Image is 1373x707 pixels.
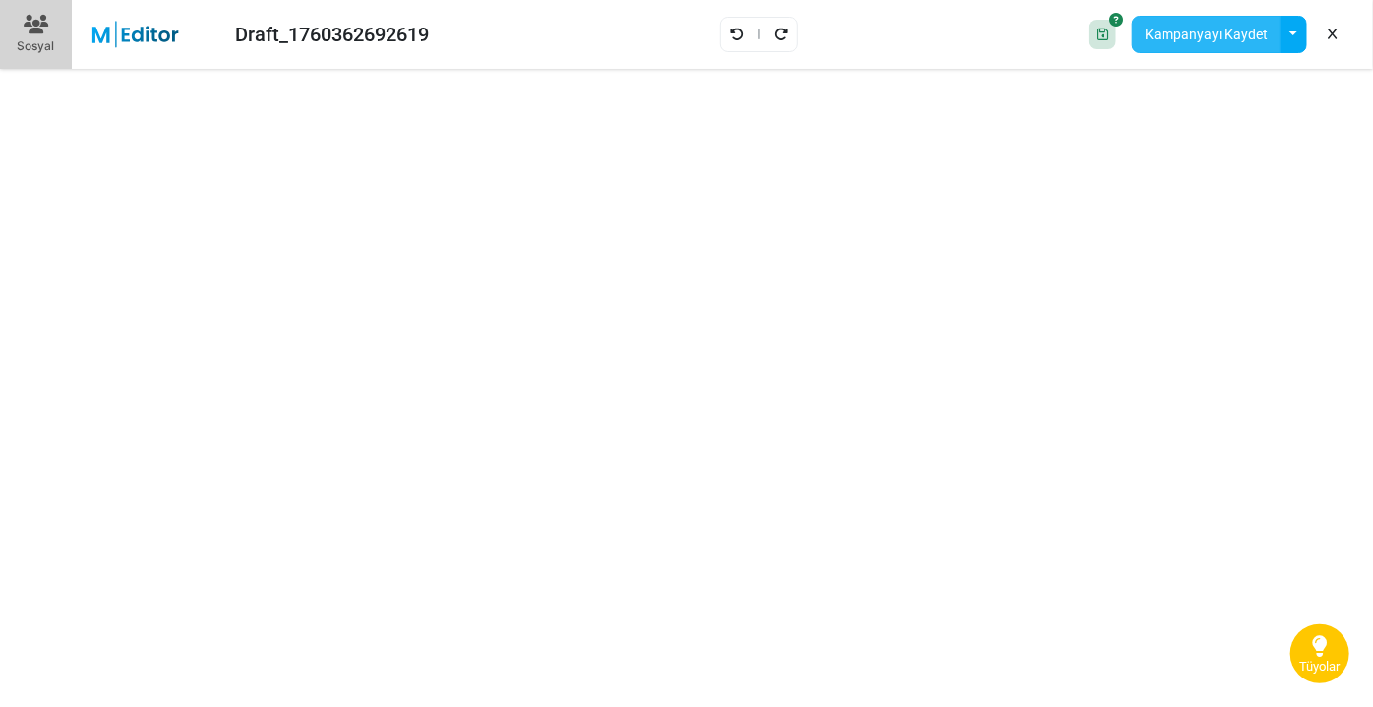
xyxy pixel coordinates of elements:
[1300,659,1341,675] span: Tüyolar
[18,37,55,55] div: Sosyal
[729,22,745,47] a: Geri Al
[773,22,789,47] a: Yeniden Uygula
[235,20,429,49] div: Draft_1760362692619
[1109,13,1123,27] i: SoftSave® is off
[1132,16,1281,53] button: Kampanyayı Kaydet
